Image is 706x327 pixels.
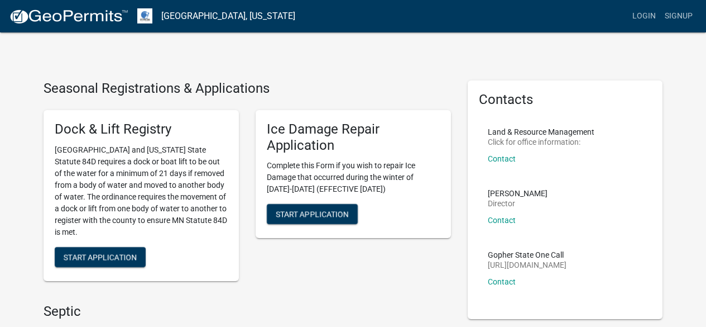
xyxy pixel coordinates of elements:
[488,277,516,286] a: Contact
[267,160,440,195] p: Complete this Form if you wish to repair Ice Damage that occurred during the winter of [DATE]-[DA...
[488,200,547,207] p: Director
[55,144,228,238] p: [GEOGRAPHIC_DATA] and [US_STATE] State Statute 84D requires a dock or boat lift to be out of the ...
[267,204,358,224] button: Start Application
[488,216,516,225] a: Contact
[55,247,146,267] button: Start Application
[488,138,594,146] p: Click for office information:
[628,6,660,27] a: Login
[55,121,228,138] h5: Dock & Lift Registry
[267,121,440,154] h5: Ice Damage Repair Application
[64,252,137,261] span: Start Application
[488,154,516,163] a: Contact
[44,304,451,320] h4: Septic
[488,189,547,197] p: [PERSON_NAME]
[488,251,566,259] p: Gopher State One Call
[488,261,566,269] p: [URL][DOMAIN_NAME]
[137,8,152,23] img: Otter Tail County, Minnesota
[660,6,697,27] a: Signup
[276,210,349,219] span: Start Application
[44,80,451,97] h4: Seasonal Registrations & Applications
[161,7,295,26] a: [GEOGRAPHIC_DATA], [US_STATE]
[488,128,594,136] p: Land & Resource Management
[479,92,652,108] h5: Contacts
